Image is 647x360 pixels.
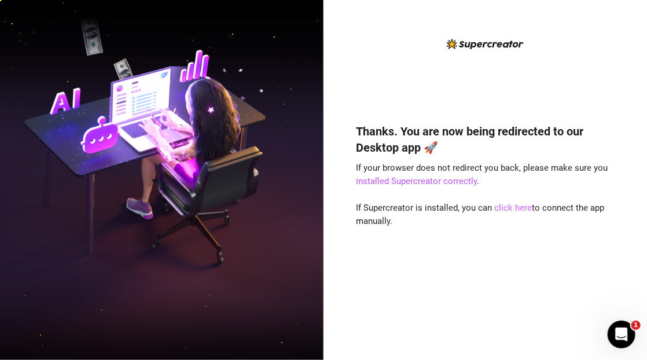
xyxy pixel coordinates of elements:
[356,123,615,156] h4: Thanks. You are now being redirected to our Desktop app 🚀
[631,321,641,330] span: 1
[608,321,635,348] iframe: Intercom live chat
[356,203,605,227] span: If Supercreator is installed, you can to connect the app manually.
[356,176,477,186] a: installed Supercreator correctly
[447,39,524,49] img: logo-BBDzfeDw.svg
[356,163,608,187] span: If your browser does not redirect you back, please make sure you .
[495,203,532,213] a: click here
